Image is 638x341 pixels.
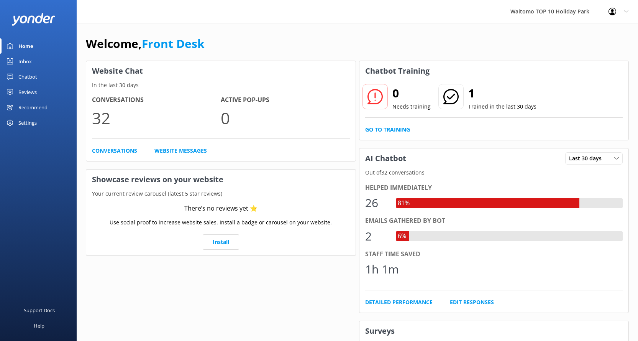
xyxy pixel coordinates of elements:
span: Last 30 days [569,154,606,163]
h3: Surveys [359,321,629,341]
p: Use social proof to increase website sales. Install a badge or carousel on your website. [110,218,332,227]
p: Your current review carousel (latest 5 star reviews) [86,189,356,198]
h3: Chatbot Training [359,61,435,81]
h3: AI Chatbot [359,148,412,168]
div: 6% [396,231,408,241]
div: Emails gathered by bot [365,216,623,226]
h2: 0 [392,84,431,102]
div: 26 [365,194,388,212]
div: Recommend [18,100,48,115]
h2: 1 [468,84,536,102]
p: 32 [92,105,221,131]
div: Support Docs [24,303,55,318]
a: Edit Responses [450,298,494,306]
img: yonder-white-logo.png [11,13,56,26]
a: Go to Training [365,125,410,134]
a: Install [203,234,239,250]
a: Detailed Performance [365,298,433,306]
h3: Showcase reviews on your website [86,170,356,189]
h4: Active Pop-ups [221,95,349,105]
div: Reviews [18,84,37,100]
div: 1h 1m [365,260,399,278]
p: Needs training [392,102,431,111]
div: Settings [18,115,37,130]
div: Helped immediately [365,183,623,193]
div: There’s no reviews yet ⭐ [184,204,257,214]
h1: Welcome, [86,35,205,53]
h4: Conversations [92,95,221,105]
div: Home [18,38,33,54]
div: Chatbot [18,69,37,84]
div: Inbox [18,54,32,69]
a: Website Messages [154,147,207,155]
p: 0 [221,105,349,131]
a: Conversations [92,147,137,155]
div: 81% [396,198,412,208]
p: Trained in the last 30 days [468,102,536,111]
p: In the last 30 days [86,81,356,89]
div: Staff time saved [365,249,623,259]
a: Front Desk [142,36,205,51]
p: Out of 32 conversations [359,168,629,177]
div: 2 [365,227,388,245]
div: Help [34,318,44,333]
h3: Website Chat [86,61,356,81]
